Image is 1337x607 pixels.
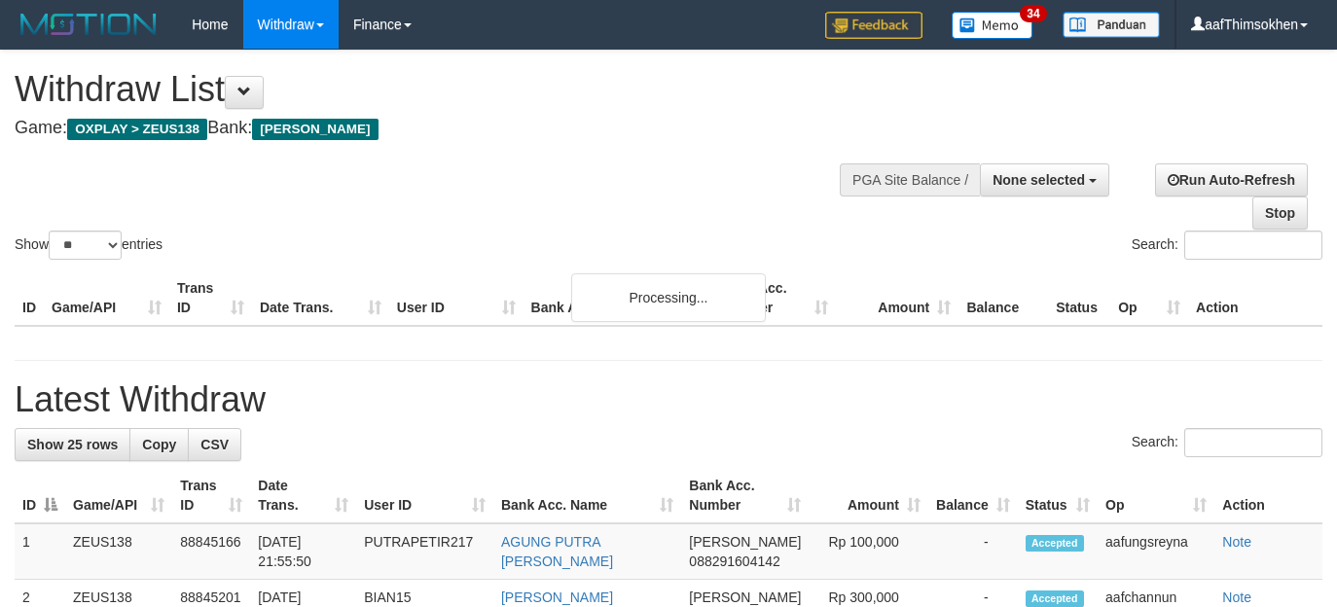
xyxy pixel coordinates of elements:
label: Show entries [15,231,163,260]
img: panduan.png [1063,12,1160,38]
td: - [928,523,1018,580]
th: Status: activate to sort column ascending [1018,468,1098,523]
h1: Latest Withdraw [15,380,1322,419]
th: Trans ID: activate to sort column ascending [172,468,250,523]
span: [PERSON_NAME] [252,119,378,140]
th: Date Trans. [252,270,389,326]
th: Action [1188,270,1322,326]
a: Run Auto-Refresh [1155,163,1308,196]
a: [PERSON_NAME] [501,589,613,605]
span: Copy 088291604142 to clipboard [689,553,779,569]
th: Amount [836,270,958,326]
th: Balance [958,270,1048,326]
button: None selected [980,163,1109,196]
th: ID: activate to sort column descending [15,468,65,523]
span: Show 25 rows [27,437,118,452]
a: Copy [129,428,189,461]
a: Note [1222,534,1251,550]
th: Bank Acc. Number [713,270,836,326]
th: User ID: activate to sort column ascending [356,468,493,523]
th: Bank Acc. Name [524,270,714,326]
th: Trans ID [169,270,252,326]
h4: Game: Bank: [15,119,872,138]
th: Game/API: activate to sort column ascending [65,468,172,523]
th: Balance: activate to sort column ascending [928,468,1018,523]
td: [DATE] 21:55:50 [250,523,356,580]
a: Stop [1252,196,1308,230]
th: Game/API [44,270,169,326]
span: Accepted [1026,590,1084,607]
input: Search: [1184,231,1322,260]
th: ID [15,270,44,326]
a: Show 25 rows [15,428,130,461]
td: ZEUS138 [65,523,172,580]
th: Bank Acc. Name: activate to sort column ascending [493,468,681,523]
th: Amount: activate to sort column ascending [809,468,927,523]
label: Search: [1132,231,1322,260]
td: Rp 100,000 [809,523,927,580]
a: CSV [188,428,241,461]
label: Search: [1132,428,1322,457]
span: CSV [200,437,229,452]
select: Showentries [49,231,122,260]
td: aafungsreyna [1098,523,1214,580]
th: Op: activate to sort column ascending [1098,468,1214,523]
th: Action [1214,468,1322,523]
span: 34 [1020,5,1046,22]
td: PUTRAPETIR217 [356,523,493,580]
img: MOTION_logo.png [15,10,163,39]
div: Processing... [571,273,766,322]
td: 1 [15,523,65,580]
th: Bank Acc. Number: activate to sort column ascending [681,468,809,523]
input: Search: [1184,428,1322,457]
span: None selected [993,172,1085,188]
div: PGA Site Balance / [840,163,980,196]
th: Date Trans.: activate to sort column ascending [250,468,356,523]
a: AGUNG PUTRA [PERSON_NAME] [501,534,613,569]
span: [PERSON_NAME] [689,589,801,605]
td: 88845166 [172,523,250,580]
span: [PERSON_NAME] [689,534,801,550]
a: Note [1222,589,1251,605]
img: Feedback.jpg [825,12,922,39]
span: Copy [142,437,176,452]
h1: Withdraw List [15,70,872,109]
th: User ID [389,270,524,326]
th: Op [1110,270,1188,326]
span: OXPLAY > ZEUS138 [67,119,207,140]
img: Button%20Memo.svg [952,12,1033,39]
span: Accepted [1026,535,1084,552]
th: Status [1048,270,1110,326]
